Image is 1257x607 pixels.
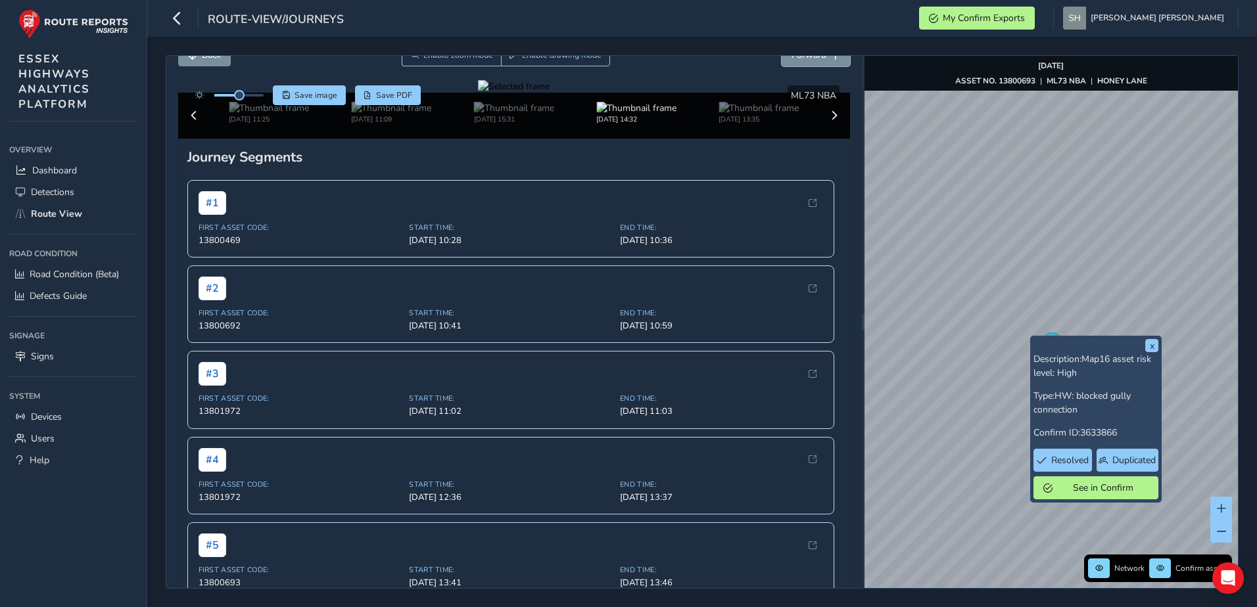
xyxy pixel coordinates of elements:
[1063,7,1229,30] button: [PERSON_NAME] [PERSON_NAME]
[1033,353,1151,379] span: Map16 asset risk level: High
[1043,332,1060,359] div: Map marker
[9,263,137,285] a: Road Condition (Beta)
[1033,426,1158,439] p: Confirm ID:
[1033,352,1158,380] p: Description:
[31,208,82,220] span: Route View
[409,577,612,589] span: [DATE] 13:41
[409,480,612,489] span: Start Time:
[30,268,119,281] span: Road Condition (Beta)
[187,148,842,166] div: Journey Segments
[9,203,137,225] a: Route View
[229,114,309,124] div: [DATE] 11:25
[32,164,77,177] span: Dashboard
[1097,449,1158,472] button: Duplicated
[409,308,612,318] span: Start Time:
[409,320,612,332] span: [DATE] 10:41
[1033,476,1158,499] button: See in Confirm
[30,454,49,466] span: Help
[943,12,1025,24] span: My Confirm Exports
[1097,76,1147,86] strong: HONEY LANE
[199,320,402,332] span: 13800692
[1033,389,1158,416] p: Type:
[1033,390,1131,416] span: HW: blocked gully connection
[596,114,676,124] div: [DATE] 14:32
[474,102,554,114] img: Thumbnail frame
[919,7,1035,30] button: My Confirm Exports
[31,186,74,198] span: Detections
[1047,76,1086,86] strong: ML73 NBA
[9,326,137,346] div: Signage
[199,480,402,489] span: First Asset Code:
[199,277,226,300] span: # 2
[719,102,799,114] img: Thumbnail frame
[1080,426,1117,439] span: 3633866
[30,290,87,302] span: Defects Guide
[355,85,421,105] button: PDF
[409,393,612,403] span: Start Time:
[9,346,137,367] a: Signs
[199,533,226,557] span: # 5
[199,308,402,318] span: First Asset Code:
[351,102,431,114] img: Thumbnail frame
[620,577,823,589] span: [DATE] 13:46
[474,114,554,124] div: [DATE] 15:31
[1175,563,1228,573] span: Confirm assets
[409,223,612,233] span: Start Time:
[199,565,402,575] span: First Asset Code:
[620,235,823,246] span: [DATE] 10:36
[1051,454,1089,466] span: Resolved
[273,85,346,105] button: Save
[18,51,90,112] span: ESSEX HIGHWAYS ANALYTICS PLATFORM
[199,405,402,417] span: 13801972
[1114,563,1145,573] span: Network
[1057,482,1149,494] span: See in Confirm
[955,76,1035,86] strong: ASSET NO. 13800693
[9,285,137,307] a: Defects Guide
[620,405,823,417] span: [DATE] 11:03
[620,393,823,403] span: End Time:
[409,491,612,503] span: [DATE] 12:36
[1038,60,1064,71] strong: [DATE]
[199,191,226,215] span: # 1
[409,565,612,575] span: Start Time:
[9,140,137,160] div: Overview
[620,308,823,318] span: End Time:
[620,223,823,233] span: End Time:
[208,11,344,30] span: route-view/journeys
[199,577,402,589] span: 13800693
[376,90,412,101] span: Save PDF
[9,406,137,428] a: Devices
[1112,454,1156,466] span: Duplicated
[18,9,128,39] img: rr logo
[9,386,137,406] div: System
[620,320,823,332] span: [DATE] 10:59
[31,350,54,363] span: Signs
[1063,7,1086,30] img: diamond-layout
[199,362,226,386] span: # 3
[199,223,402,233] span: First Asset Code:
[596,102,676,114] img: Thumbnail frame
[1033,449,1092,472] button: Resolved
[199,448,226,472] span: # 4
[409,405,612,417] span: [DATE] 11:02
[955,76,1147,86] div: | |
[9,244,137,263] div: Road Condition
[199,235,402,246] span: 13800469
[409,235,612,246] span: [DATE] 10:28
[31,411,62,423] span: Devices
[620,480,823,489] span: End Time:
[9,449,137,471] a: Help
[791,89,836,102] span: ML73 NBA
[1212,562,1244,594] div: Open Intercom Messenger
[9,160,137,181] a: Dashboard
[199,393,402,403] span: First Asset Code:
[199,491,402,503] span: 13801972
[351,114,431,124] div: [DATE] 11:09
[295,90,337,101] span: Save image
[9,181,137,203] a: Detections
[229,102,309,114] img: Thumbnail frame
[620,491,823,503] span: [DATE] 13:37
[1091,7,1224,30] span: [PERSON_NAME] [PERSON_NAME]
[9,428,137,449] a: Users
[31,432,55,445] span: Users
